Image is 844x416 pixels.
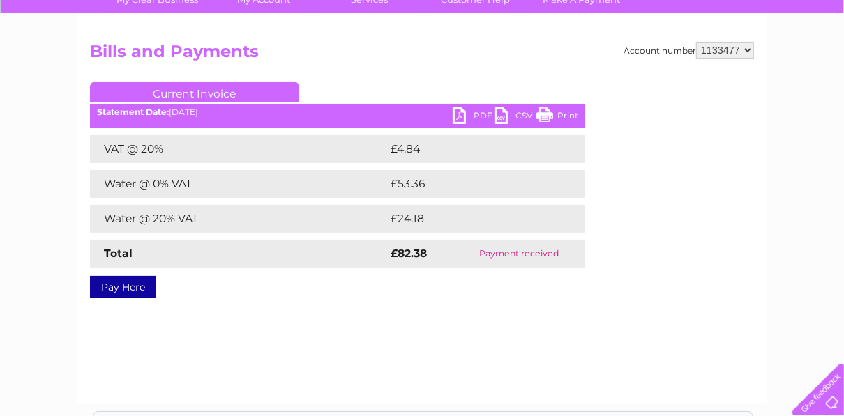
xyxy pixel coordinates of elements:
div: [DATE] [90,107,585,117]
td: Payment received [453,240,585,268]
a: Log out [798,59,831,70]
a: Current Invoice [90,82,299,102]
td: VAT @ 20% [90,135,387,163]
a: Pay Here [90,276,156,298]
td: £4.84 [387,135,553,163]
strong: Total [104,247,133,260]
strong: £82.38 [391,247,427,260]
td: £53.36 [387,170,557,198]
a: Print [536,107,578,128]
a: Energy [633,59,664,70]
div: Account number [624,42,754,59]
div: Clear Business is a trading name of Verastar Limited (registered in [GEOGRAPHIC_DATA] No. 3667643... [93,8,753,68]
a: Telecoms [672,59,714,70]
td: Water @ 0% VAT [90,170,387,198]
img: logo.png [29,36,100,79]
b: Statement Date: [97,107,169,117]
a: CSV [495,107,536,128]
a: Contact [751,59,785,70]
h2: Bills and Payments [90,42,754,68]
a: PDF [453,107,495,128]
a: Blog [723,59,743,70]
a: Water [598,59,625,70]
a: 0333 014 3131 [581,7,677,24]
td: £24.18 [387,205,556,233]
td: Water @ 20% VAT [90,205,387,233]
